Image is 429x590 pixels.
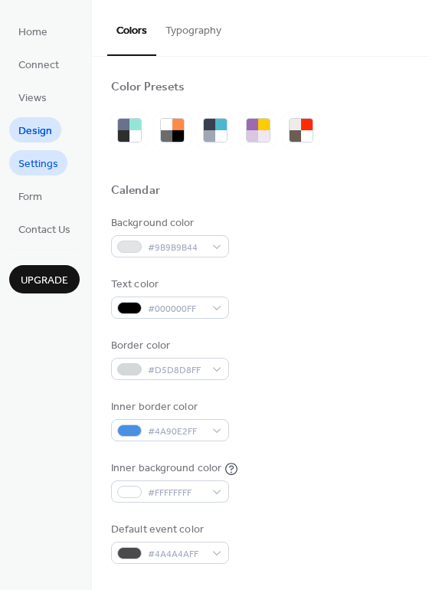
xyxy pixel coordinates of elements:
span: Form [18,189,42,205]
div: Default event color [111,522,226,538]
span: #000000FF [148,301,205,317]
div: Inner background color [111,461,221,477]
span: #4A4A4AFF [148,546,205,562]
div: Calendar [111,183,160,199]
span: #D5D8D8FF [148,362,205,379]
a: Home [9,18,57,44]
span: #FFFFFFFF [148,485,205,501]
div: Inner border color [111,399,226,415]
span: Upgrade [21,273,68,289]
a: Connect [9,51,68,77]
a: Design [9,117,61,143]
span: Views [18,90,47,107]
div: Text color [111,277,226,293]
span: #4A90E2FF [148,424,205,440]
a: Settings [9,150,67,175]
div: Border color [111,338,226,354]
span: Connect [18,57,59,74]
span: Home [18,25,47,41]
span: #9B9B9B44 [148,240,205,256]
a: Form [9,183,51,208]
span: Contact Us [18,222,70,238]
div: Color Presets [111,80,185,96]
button: Upgrade [9,265,80,293]
a: Views [9,84,56,110]
span: Settings [18,156,58,172]
a: Contact Us [9,216,80,241]
span: Design [18,123,52,139]
div: Background color [111,215,226,231]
